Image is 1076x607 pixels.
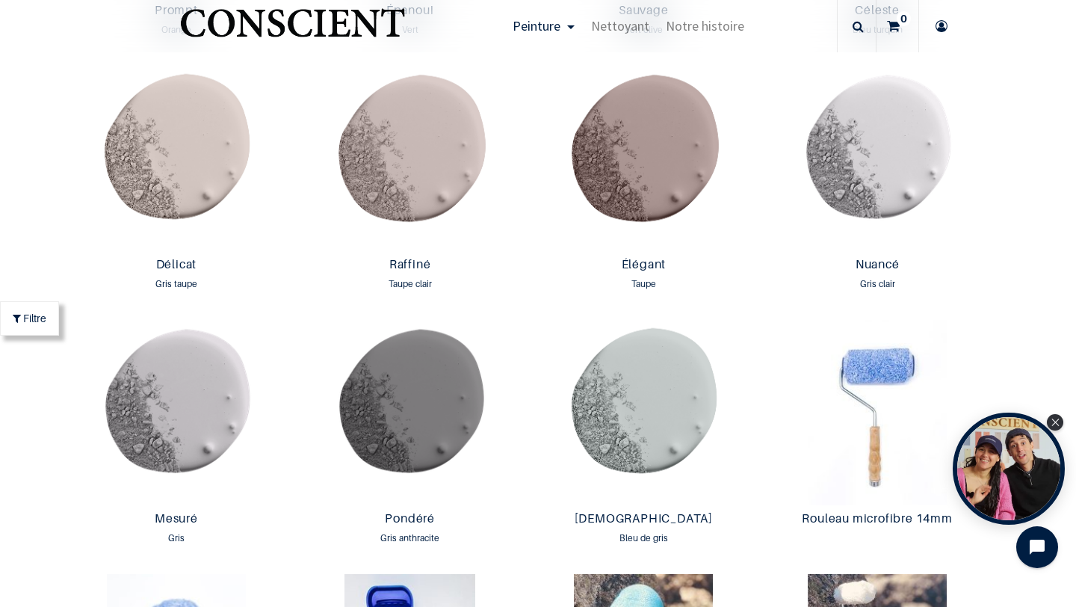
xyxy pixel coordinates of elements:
img: Product image [531,320,757,505]
div: Tolstoy bubble widget [953,413,1065,525]
div: Open Tolstoy widget [953,413,1065,525]
div: Close Tolstoy widget [1047,414,1063,431]
img: Product image [531,66,757,251]
span: Notre histoire [666,17,744,34]
a: Mesuré [69,511,284,529]
span: Nettoyant [591,17,649,34]
div: Gris anthracite [303,531,517,546]
div: Taupe clair [303,277,517,292]
img: Product image [64,320,290,505]
a: Délicat [69,257,284,274]
div: Gris taupe [69,277,284,292]
a: Élégant [537,257,751,274]
img: Product image [764,320,991,505]
div: Gris [69,531,284,546]
sup: 0 [897,11,911,26]
a: Pondéré [303,511,517,529]
span: Peinture [513,17,560,34]
div: Gris clair [770,277,985,292]
a: Rouleau microfibre 14mm [770,511,985,529]
div: Open Tolstoy [953,413,1065,525]
img: Product image [64,66,290,251]
a: Nuancé [770,257,985,274]
img: Product image [764,66,991,251]
a: [DEMOGRAPHIC_DATA] [537,511,751,529]
a: Raffiné [303,257,517,274]
div: Bleu de gris [537,531,751,546]
div: Taupe [537,277,751,292]
img: Product image [297,320,523,505]
img: Product image [297,66,523,251]
span: Filtre [23,310,46,326]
